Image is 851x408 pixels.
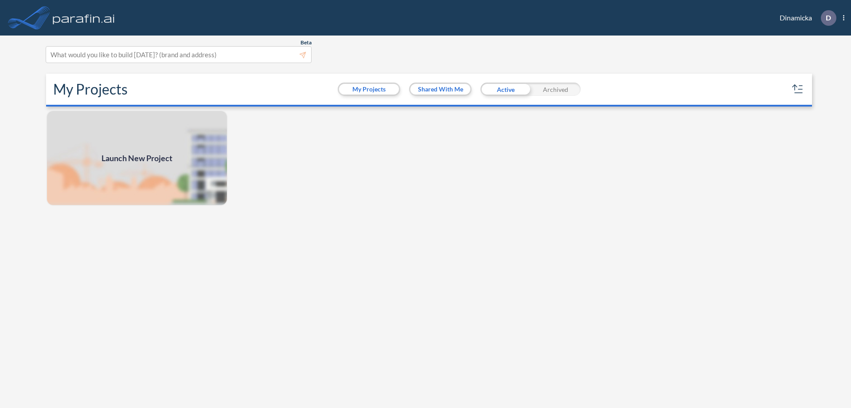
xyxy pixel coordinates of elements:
[791,82,805,96] button: sort
[766,10,844,26] div: Dinamicka
[531,83,581,96] div: Archived
[51,9,117,27] img: logo
[53,81,128,98] h2: My Projects
[480,83,531,96] div: Active
[339,84,399,95] button: My Projects
[46,110,228,206] a: Launch New Project
[46,110,228,206] img: add
[826,14,831,22] p: D
[101,152,172,164] span: Launch New Project
[410,84,470,95] button: Shared With Me
[301,39,312,46] span: Beta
